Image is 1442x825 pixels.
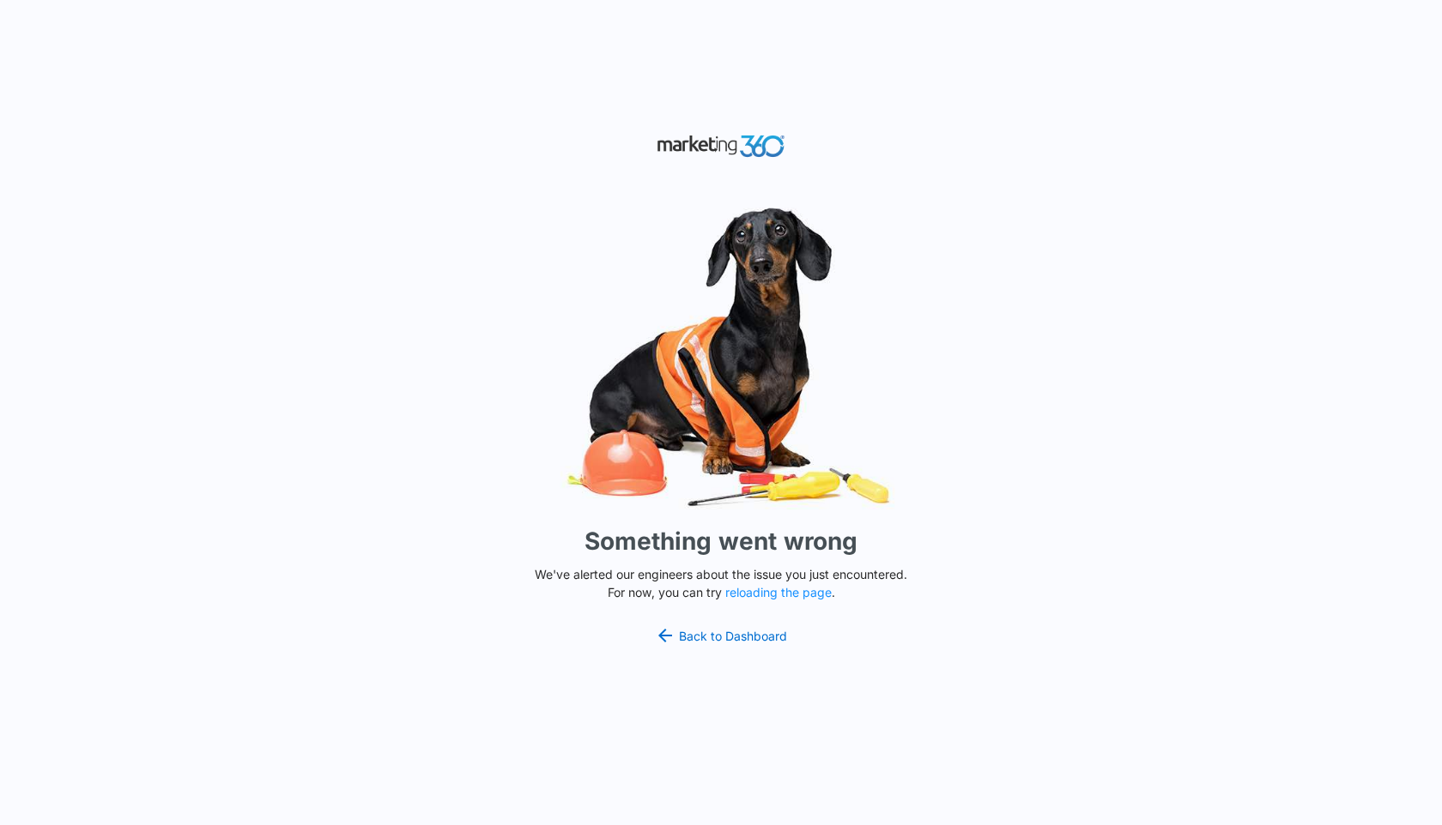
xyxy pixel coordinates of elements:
[725,586,832,599] button: reloading the page
[655,625,787,646] a: Back to Dashboard
[585,523,857,559] h1: Something went wrong
[528,565,914,601] p: We've alerted our engineers about the issue you just encountered. For now, you can try .
[463,197,978,517] img: Sad Dog
[657,131,785,161] img: Marketing 360 Logo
